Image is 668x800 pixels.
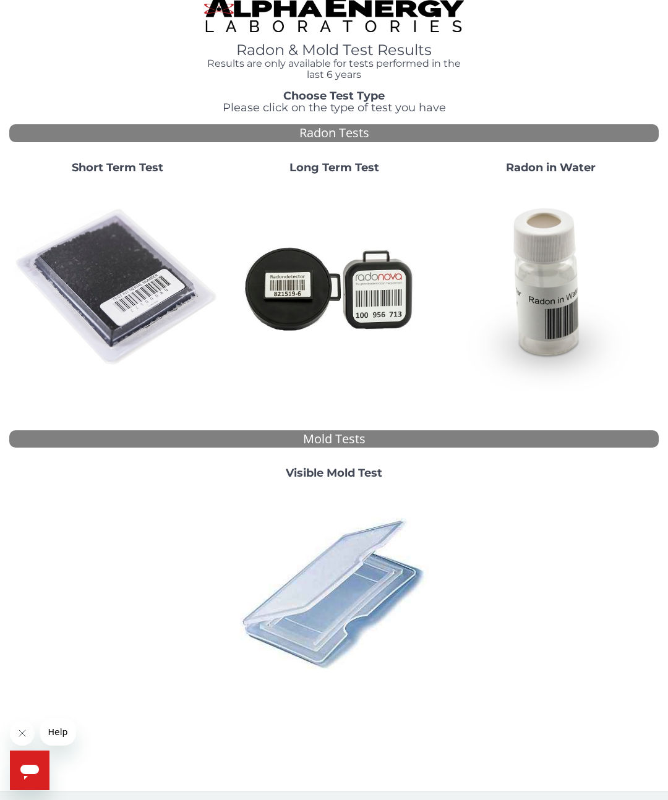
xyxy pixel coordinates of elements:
[447,184,654,391] img: RadoninWater.jpg
[289,161,379,174] strong: Long Term Test
[204,42,464,58] h1: Radon & Mold Test Results
[204,58,464,80] h4: Results are only available for tests performed in the last 6 years
[72,161,163,174] strong: Short Term Test
[10,751,49,790] iframe: Button to launch messaging window
[40,718,76,746] iframe: Message from company
[9,124,659,142] div: Radon Tests
[10,721,35,746] iframe: Close message
[223,101,446,114] span: Please click on the type of test you have
[231,184,437,391] img: Radtrak2vsRadtrak3.jpg
[506,161,596,174] strong: Radon in Water
[14,184,221,391] img: ShortTerm.jpg
[9,430,659,448] div: Mold Tests
[283,89,385,103] strong: Choose Test Type
[231,490,437,696] img: PI42764010.jpg
[286,466,382,480] strong: Visible Mold Test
